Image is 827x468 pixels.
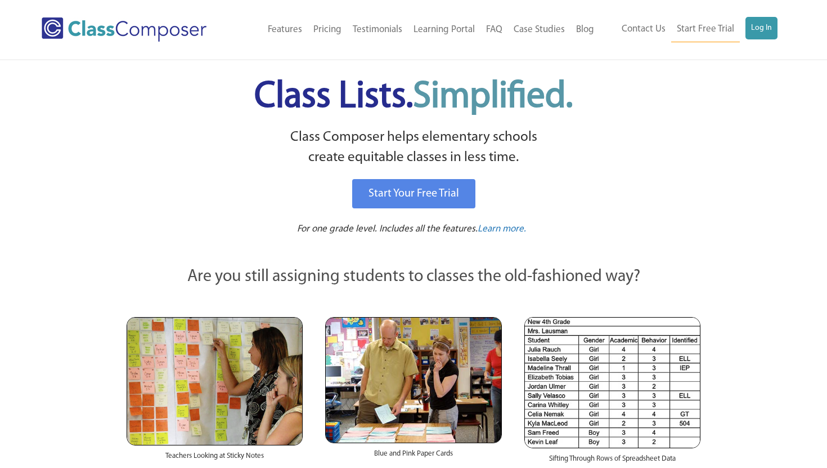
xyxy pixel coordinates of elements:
a: Features [262,17,308,42]
a: Log In [745,17,777,39]
nav: Header Menu [600,17,777,42]
p: Class Composer helps elementary schools create equitable classes in less time. [125,127,702,168]
img: Spreadsheets [524,317,700,448]
a: Testimonials [347,17,408,42]
a: Start Free Trial [671,17,740,42]
a: Blog [570,17,600,42]
span: Start Your Free Trial [368,188,459,199]
img: Class Composer [42,17,206,42]
a: Contact Us [616,17,671,42]
img: Teachers Looking at Sticky Notes [127,317,303,445]
a: Start Your Free Trial [352,179,475,208]
span: Learn more. [478,224,526,234]
a: Learning Portal [408,17,480,42]
a: Pricing [308,17,347,42]
p: Are you still assigning students to classes the old-fashioned way? [127,265,700,289]
img: Blue and Pink Paper Cards [325,317,501,443]
span: For one grade level. Includes all the features. [297,224,478,234]
span: Simplified. [413,79,573,115]
a: Learn more. [478,222,526,237]
nav: Header Menu [236,17,600,42]
a: Case Studies [508,17,570,42]
span: Class Lists. [254,79,573,115]
a: FAQ [480,17,508,42]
